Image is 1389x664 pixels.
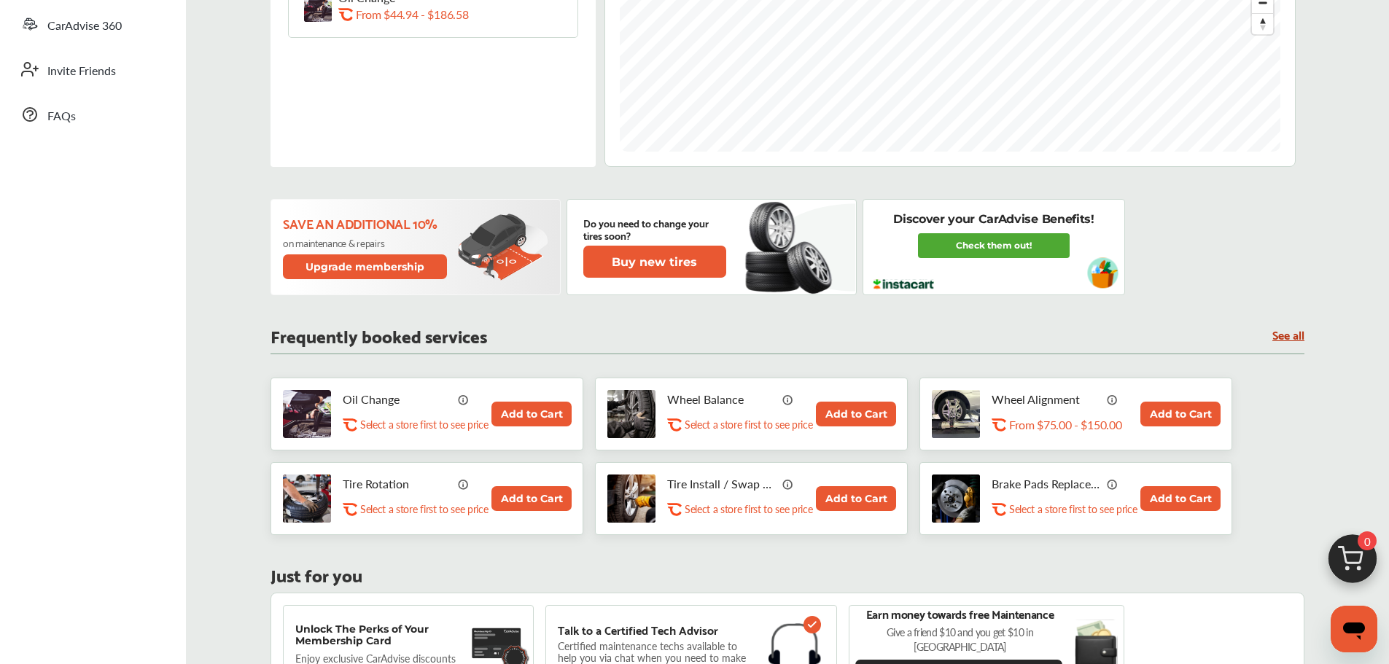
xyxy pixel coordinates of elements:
[866,606,1054,622] p: Earn money towards free Maintenance
[458,214,548,281] img: update-membership.81812027.svg
[816,486,896,511] button: Add to Cart
[1318,528,1388,598] img: cart_icon.3d0951e8.svg
[271,567,362,581] p: Just for you
[932,390,980,438] img: wheel-alignment-thumb.jpg
[871,279,936,289] img: instacart-logo.217963cc.svg
[472,623,521,663] img: maintenance-card.27cfeff5.svg
[1009,502,1137,516] p: Select a store first to see price
[283,474,331,523] img: tire-rotation-thumb.jpg
[1272,328,1304,340] a: See all
[855,625,1065,654] p: Give a friend $10 and you get $10 in [GEOGRAPHIC_DATA]
[1087,257,1118,289] img: instacart-vehicle.0979a191.svg
[271,328,487,342] p: Frequently booked services
[782,394,794,405] img: info_icon_vector.svg
[343,392,452,406] p: Oil Change
[13,95,171,133] a: FAQs
[583,246,726,278] button: Buy new tires
[295,623,465,647] p: Unlock The Perks of Your Membership Card
[607,390,655,438] img: tire-wheel-balance-thumb.jpg
[13,5,171,43] a: CarAdvise 360
[1140,486,1221,511] button: Add to Cart
[283,390,331,438] img: oil-change-thumb.jpg
[918,233,1070,258] a: Check them out!
[685,502,812,516] p: Select a store first to see price
[343,477,452,491] p: Tire Rotation
[1009,418,1121,431] p: From $75.00 - $150.00
[47,62,116,81] span: Invite Friends
[1358,531,1377,550] span: 0
[583,216,726,241] p: Do you need to change your tires soon?
[283,237,450,249] p: on maintenance & repairs
[667,477,777,491] p: Tire Install / Swap Tires
[1331,606,1377,652] iframe: Button to launch messaging window
[685,418,812,431] p: Select a store first to see price
[667,392,777,406] p: Wheel Balance
[583,246,729,278] a: Buy new tires
[283,254,448,279] button: Upgrade membership
[782,478,794,490] img: info_icon_vector.svg
[1140,402,1221,426] button: Add to Cart
[992,392,1101,406] p: Wheel Alignment
[744,195,840,299] img: new-tire.a0c7fe23.svg
[804,616,821,633] img: check-icon.521c8815.svg
[1107,394,1118,405] img: info_icon_vector.svg
[458,478,470,490] img: info_icon_vector.svg
[47,17,122,36] span: CarAdvise 360
[558,623,718,636] p: Talk to a Certified Tech Advisor
[283,215,450,231] p: Save an additional 10%
[458,394,470,405] img: info_icon_vector.svg
[47,107,76,126] span: FAQs
[1252,13,1273,34] button: Reset bearing to north
[1252,14,1273,34] span: Reset bearing to north
[1107,478,1118,490] img: info_icon_vector.svg
[360,418,488,431] p: Select a store first to see price
[360,502,488,516] p: Select a store first to see price
[992,477,1101,491] p: Brake Pads Replacement
[932,474,980,523] img: brake-pads-replacement-thumb.jpg
[491,402,572,426] button: Add to Cart
[607,474,655,523] img: tire-install-swap-tires-thumb.jpg
[893,211,1094,227] p: Discover your CarAdvise Benefits!
[816,402,896,426] button: Add to Cart
[356,7,468,21] p: From $44.94 - $186.58
[13,50,171,88] a: Invite Friends
[491,486,572,511] button: Add to Cart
